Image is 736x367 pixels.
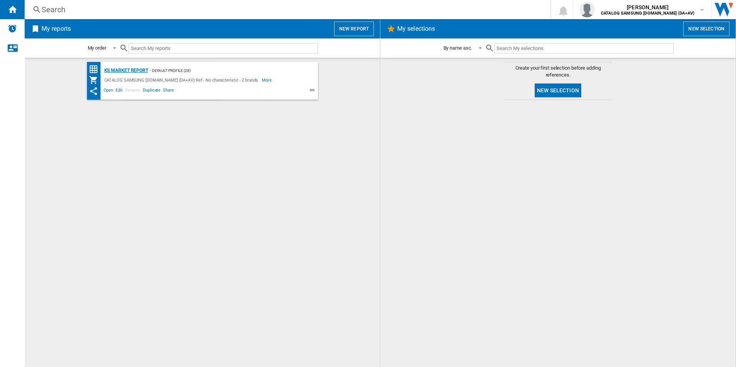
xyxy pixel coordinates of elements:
[162,87,175,96] span: Share
[124,87,142,96] span: Rename
[148,66,303,75] div: - Default profile (28)
[504,65,612,78] span: Create your first selection before adding references.
[42,4,530,15] div: Search
[443,45,472,51] div: By name asc.
[494,43,673,53] input: Search My selections
[89,75,102,85] div: My Assortment
[114,87,124,96] span: Edit
[683,22,729,36] button: New selection
[142,87,162,96] span: Duplicate
[89,87,98,96] ng-md-icon: This report has been shared with you
[102,75,262,85] div: CATALOG SAMSUNG [DOMAIN_NAME] (DA+AV):Ref - No characteristic - 2 brands
[89,65,102,74] div: Price Matrix
[129,43,318,53] input: Search My reports
[88,45,106,51] div: My order
[102,66,148,75] div: KS Market Report
[40,22,72,36] h2: My reports
[102,87,115,96] span: Open
[579,2,595,17] img: profile.jpg
[601,11,694,16] b: CATALOG SAMSUNG [DOMAIN_NAME] (DA+AV)
[8,24,17,33] img: alerts-logo.svg
[334,22,374,36] button: New report
[535,83,581,97] button: New selection
[396,22,437,36] h2: My selections
[601,3,694,11] span: [PERSON_NAME]
[262,75,273,85] span: More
